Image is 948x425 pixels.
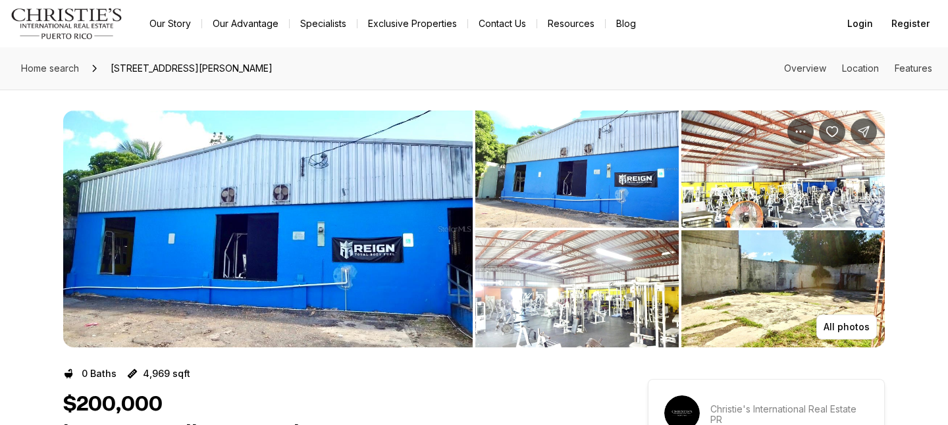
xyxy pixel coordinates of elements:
[468,14,537,33] button: Contact Us
[63,392,163,417] h1: $200,000
[63,111,473,347] li: 1 of 3
[842,63,879,74] a: Skip to: Location
[21,63,79,74] span: Home search
[847,18,873,29] span: Login
[537,14,605,33] a: Resources
[290,14,357,33] a: Specialists
[784,63,932,74] nav: Page section menu
[16,58,84,79] a: Home search
[883,11,937,37] button: Register
[475,111,679,228] button: View image gallery
[710,404,868,425] p: Christie's International Real Estate PR
[202,14,289,33] a: Our Advantage
[139,14,201,33] a: Our Story
[63,111,885,347] div: Listing Photos
[784,63,826,74] a: Skip to: Overview
[891,18,930,29] span: Register
[11,8,123,39] img: logo
[851,118,877,145] button: Share Property: 30 CALLEJON SANTIAGO
[787,118,814,145] button: Property options
[475,111,885,347] li: 2 of 3
[82,368,117,379] p: 0 Baths
[63,111,473,347] button: View image gallery
[681,230,885,347] button: View image gallery
[357,14,467,33] a: Exclusive Properties
[606,14,646,33] a: Blog
[819,118,845,145] button: Save Property: 30 CALLEJON SANTIAGO
[895,63,932,74] a: Skip to: Features
[475,230,679,347] button: View image gallery
[839,11,881,37] button: Login
[143,368,190,379] p: 4,969 sqft
[681,111,885,228] button: View image gallery
[105,58,278,79] span: [STREET_ADDRESS][PERSON_NAME]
